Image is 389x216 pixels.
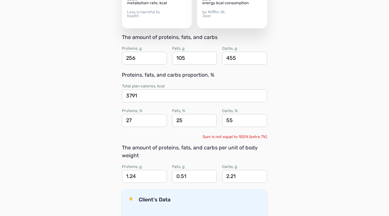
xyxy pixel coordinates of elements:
[122,165,167,169] div: Proteins, g
[172,165,217,169] div: Fats, g
[172,46,217,50] div: Fats, g
[222,46,267,50] div: Carbs, g
[119,144,270,159] div: The amount of proteins, fats, and carbs per unit of body weight
[119,71,270,79] div: Proteins, fats, and carbs proportion , %
[127,10,187,18] div: Less is harmful to health
[172,109,217,113] div: Fats, %
[122,109,167,113] div: Proteins, %
[222,109,267,113] div: Carbs, %
[122,135,267,139] div: Sum is not equal to 100% (extra 7%)
[122,84,267,88] div: Total plan calories, kcal
[122,46,167,50] div: Proteins, g
[202,10,262,18] div: by Mifflin-St. Jeor
[119,33,270,41] div: The amount of proteins, fats, and carbs
[222,165,267,169] div: Carbs, g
